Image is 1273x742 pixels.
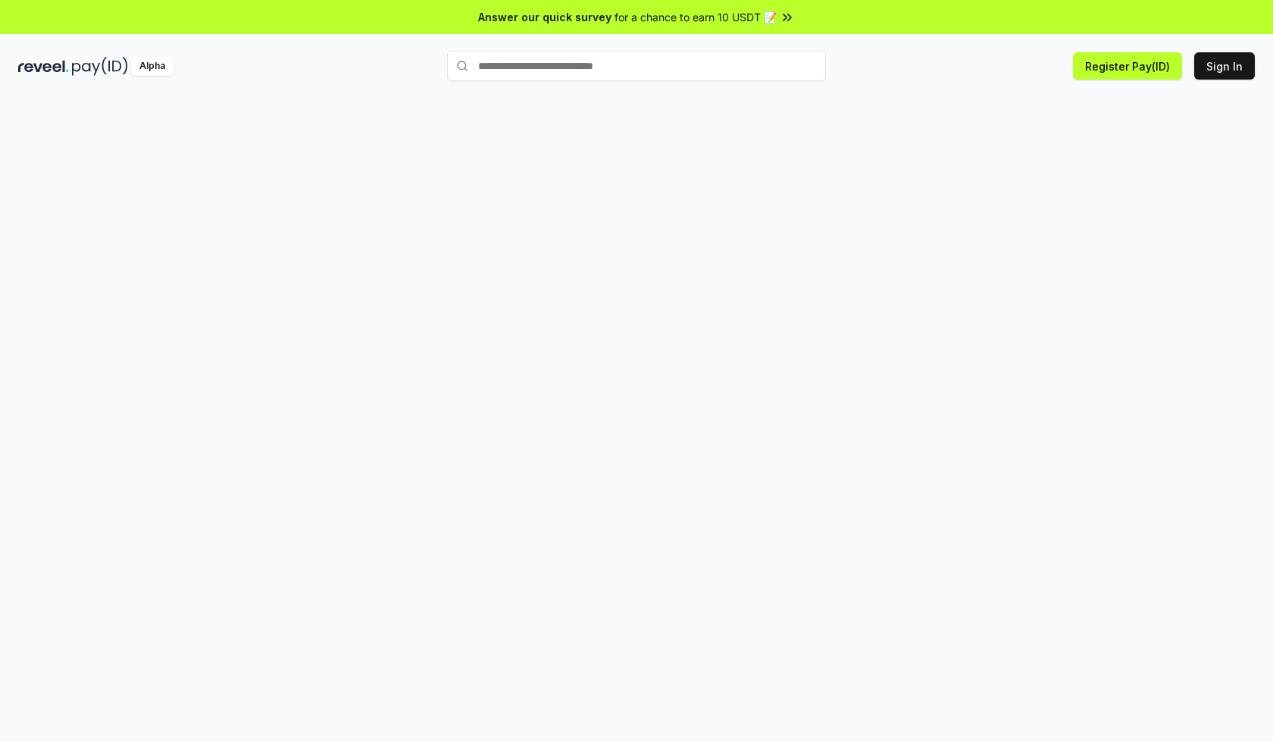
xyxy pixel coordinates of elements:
[18,57,69,76] img: reveel_dark
[131,57,174,76] div: Alpha
[72,57,128,76] img: pay_id
[615,9,777,25] span: for a chance to earn 10 USDT 📝
[1194,52,1255,80] button: Sign In
[1073,52,1182,80] button: Register Pay(ID)
[478,9,611,25] span: Answer our quick survey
